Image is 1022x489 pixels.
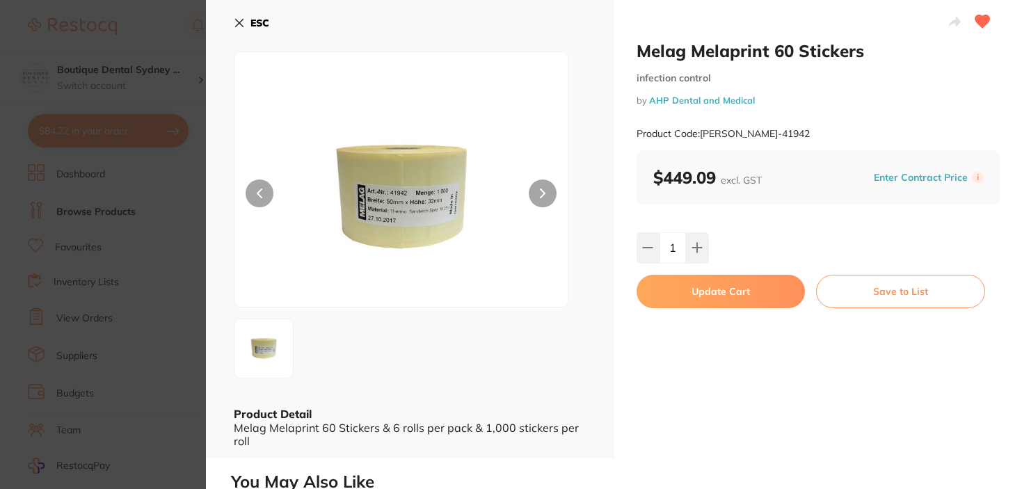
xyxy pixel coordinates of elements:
[637,128,810,140] small: Product Code: [PERSON_NAME]-41942
[637,95,1000,106] small: by
[972,172,983,183] label: i
[653,167,762,188] b: $449.09
[239,323,289,374] img: NTItanBnLTYwMDM3
[649,95,755,106] a: AHP Dental and Medical
[637,40,1000,61] h2: Melag Melaprint 60 Stickers
[721,174,762,186] span: excl. GST
[637,72,1000,84] small: infection control
[637,275,806,308] button: Update Cart
[816,275,985,308] button: Save to List
[301,87,502,307] img: NTItanBnLTYwMDM3
[234,422,586,447] div: Melag Melaprint 60 Stickers & 6 rolls per pack & 1,000 stickers per roll
[234,407,312,421] b: Product Detail
[250,17,269,29] b: ESC
[870,171,972,184] button: Enter Contract Price
[234,11,269,35] button: ESC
